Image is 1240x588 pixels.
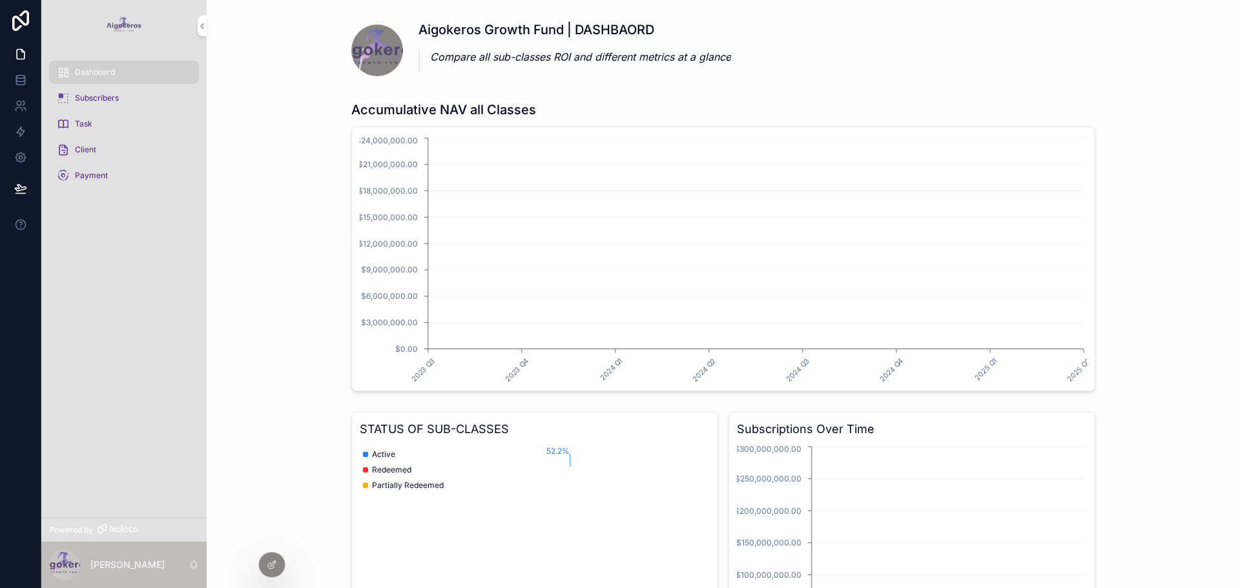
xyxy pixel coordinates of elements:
[503,356,530,383] text: 2023 Q4
[360,420,710,438] h3: STATUS OF SUB-CLASSES
[75,170,108,181] span: Payment
[973,356,998,382] text: 2025 Q1
[90,558,165,571] p: [PERSON_NAME]
[361,291,418,301] tspan: $6,000,000.00
[878,356,905,383] text: 2024 Q4
[784,356,811,383] text: 2024 Q3
[75,119,92,129] span: Task
[372,465,411,475] span: Redeemed
[1065,356,1092,383] text: 2025 Q2
[734,444,801,454] tspan: $300,000,000.00
[734,506,801,516] tspan: $200,000,000.00
[49,112,199,136] a: Task
[598,356,624,382] text: 2024 Q1
[690,356,718,383] text: 2024 Q2
[75,67,115,77] span: Dashboard
[372,480,444,491] span: Partially Redeemed
[430,49,731,65] p: Compare all sub-classes ROI and different metrics at a glance
[372,449,395,460] span: Active
[360,135,1087,383] div: chart
[75,145,96,155] span: Client
[358,212,418,222] tspan: $15,000,000.00
[358,186,418,196] tspan: $18,000,000.00
[358,159,418,169] tspan: $21,000,000.00
[395,344,418,354] tspan: $0.00
[735,474,801,483] tspan: $250,000,000.00
[736,570,801,580] tspan: $100,000,000.00
[737,420,1087,438] h3: Subscriptions Over Time
[546,446,570,456] tspan: 52.2%
[356,136,418,145] tspan: $24,000,000.00
[75,93,119,103] span: Subscribers
[49,138,199,161] a: Client
[409,356,437,383] text: 2023 Q3
[103,15,144,36] img: App logo
[49,86,199,110] a: Subscribers
[49,525,93,535] span: Powered by
[41,52,207,204] div: scrollable content
[49,61,199,84] a: Dashboard
[358,239,418,248] tspan: $12,000,000.00
[361,265,418,274] tspan: $9,000,000.00
[41,518,207,542] a: Powered by
[418,21,731,39] h1: Aigokeros Growth Fund | DASHBAORD
[351,101,536,119] h1: Accumulative NAV all Classes
[361,318,418,327] tspan: $3,000,000.00
[49,164,199,187] a: Payment
[736,538,801,547] tspan: $150,000,000.00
